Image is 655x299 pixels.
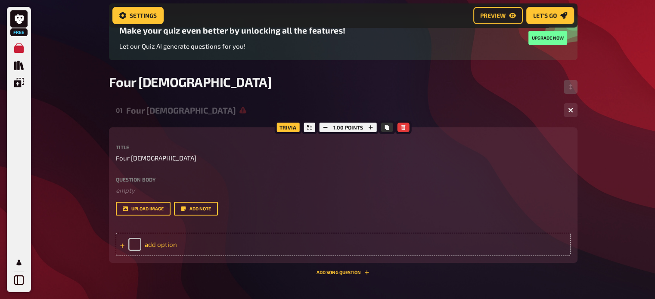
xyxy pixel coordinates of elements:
label: Question body [116,177,571,182]
button: Add note [174,202,218,216]
span: Let's go [533,12,557,18]
div: 1.00 points [317,120,379,134]
a: Let's go [526,7,574,24]
button: Upgrade now [528,31,567,45]
a: Overlays [10,74,28,91]
span: Settings [130,12,157,18]
span: Let our Quiz AI generate questions for you! [119,42,245,50]
div: Trivia [274,120,301,134]
label: Title [116,145,571,150]
div: 01 [116,106,123,114]
a: Preview [473,7,523,24]
span: Four [DEMOGRAPHIC_DATA] [116,153,196,163]
button: upload image [116,202,171,216]
h3: Make your quiz even better by unlocking all the features! [119,25,345,35]
a: My Account [10,254,28,271]
button: Copy [381,123,393,132]
button: Add Song question [317,270,369,275]
a: Quiz Library [10,57,28,74]
a: Settings [112,7,164,24]
div: add option [116,233,571,256]
a: My Quizzes [10,40,28,57]
span: Four [DEMOGRAPHIC_DATA] [109,74,272,89]
span: Free [11,30,27,35]
span: Preview [480,12,506,18]
button: Change Order [564,80,577,94]
div: Four [DEMOGRAPHIC_DATA] [126,105,557,115]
